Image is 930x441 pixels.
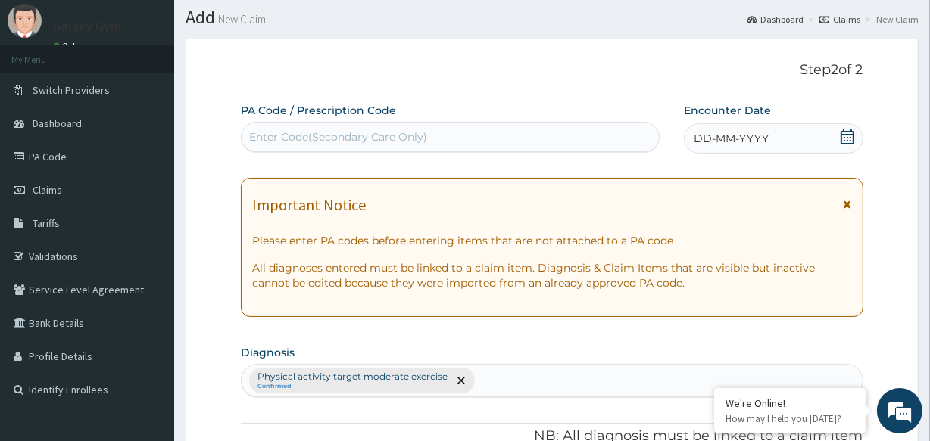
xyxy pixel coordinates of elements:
textarea: Type your message and hit 'Enter' [8,287,289,340]
span: We're online! [88,127,209,280]
label: PA Code / Prescription Code [241,103,396,118]
a: Online [53,41,89,51]
p: Step 2 of 2 [241,62,863,79]
div: We're Online! [726,396,854,410]
p: All diagnoses entered must be linked to a claim item. Diagnosis & Claim Items that are visible bu... [252,260,851,290]
a: Claims [819,13,860,26]
span: Tariffs [33,216,60,230]
div: Enter Code(Secondary Care Only) [249,129,427,144]
li: New Claim [862,13,919,26]
label: Diagnosis [241,345,295,360]
p: How may I help you today? [726,412,854,425]
a: Dashboard [747,13,804,26]
h1: Important Notice [252,197,366,213]
p: Please enter PA codes before entering items that are not attached to a PA code [252,233,851,248]
h1: Add [186,8,919,27]
img: d_794563401_company_1708531726252_794563401 [28,76,61,113]
div: Minimize live chat window [248,8,285,44]
span: Dashboard [33,116,82,130]
div: Chat with us now [79,85,254,104]
small: New Claim [215,14,266,25]
span: Switch Providers [33,83,110,97]
span: Claims [33,183,62,197]
span: DD-MM-YYYY [694,131,769,146]
img: User Image [8,4,42,38]
label: Encounter Date [684,103,771,118]
p: Galaxy Gym [53,20,121,33]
